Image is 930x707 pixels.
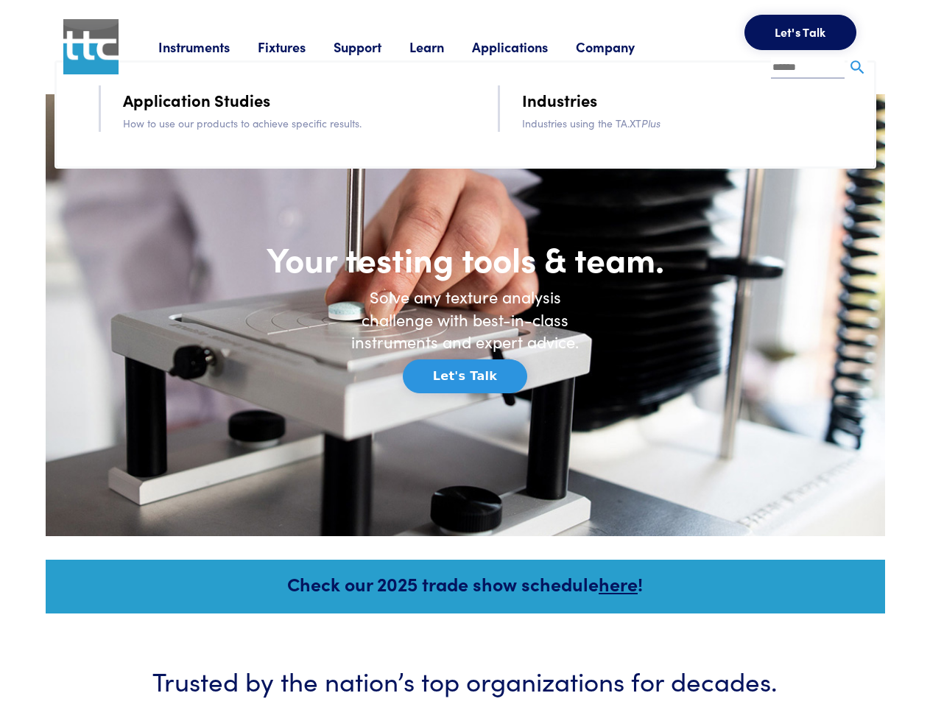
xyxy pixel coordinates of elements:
a: Company [576,38,663,56]
a: Applications [472,38,576,56]
h1: Your testing tools & team. [215,237,716,280]
a: here [599,571,638,597]
h5: Check our 2025 trade show schedule ! [66,571,865,597]
button: Let's Talk [744,15,856,50]
a: Application Studies [123,87,270,113]
h3: Trusted by the nation’s top organizations for decades. [90,662,841,698]
a: Industries [522,87,597,113]
a: Instruments [158,38,258,56]
a: Fixtures [258,38,334,56]
h6: Solve any texture analysis challenge with best-in-class instruments and expert advice. [340,286,591,353]
p: Industries using the TA.XT [522,115,856,131]
button: Let's Talk [403,359,527,393]
p: How to use our products to achieve specific results. [123,115,457,131]
i: Plus [641,116,660,130]
a: Learn [409,38,472,56]
a: Support [334,38,409,56]
img: ttc_logo_1x1_v1.0.png [63,19,119,74]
